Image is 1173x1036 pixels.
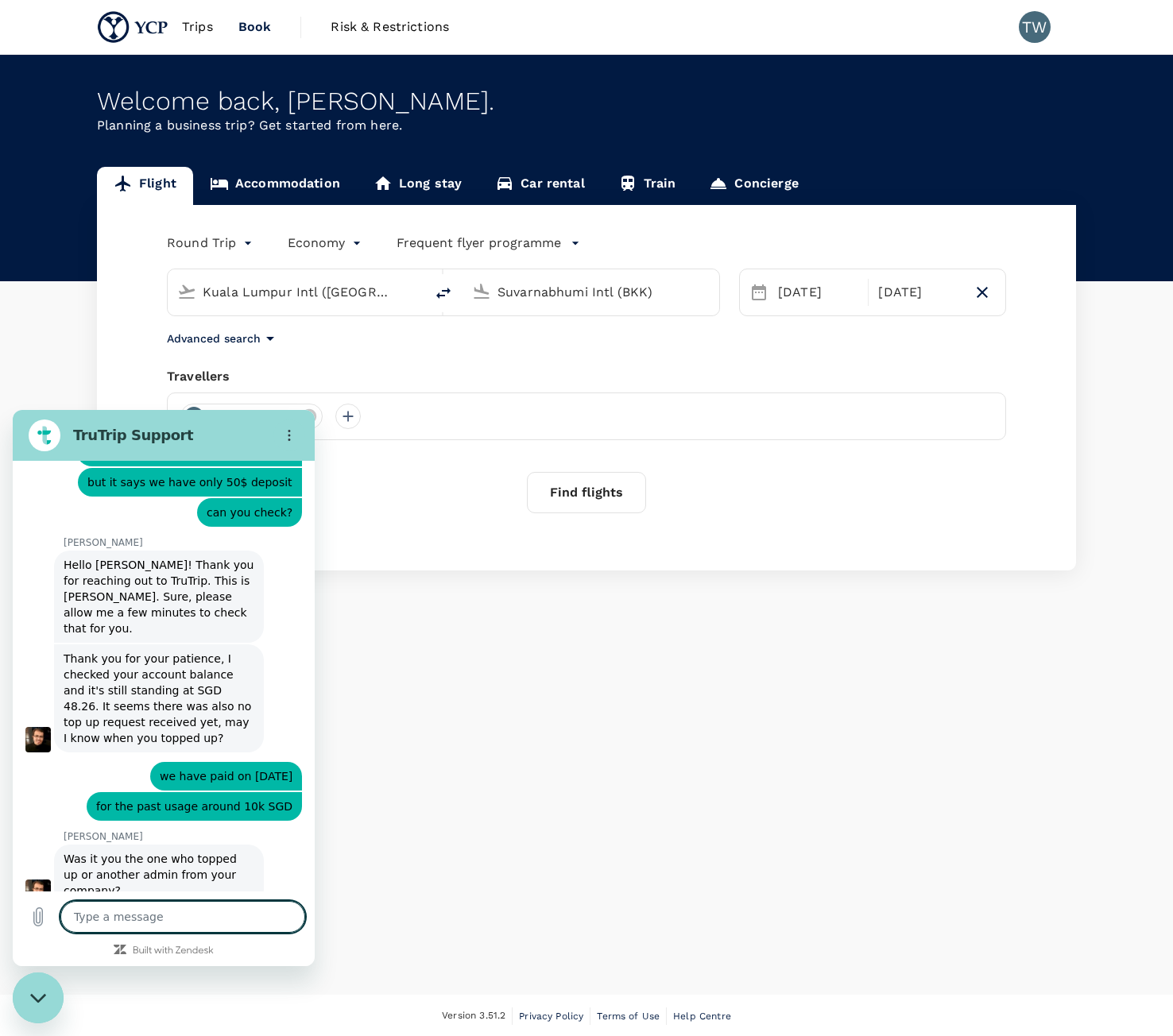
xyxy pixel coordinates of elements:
[199,409,305,425] span: [PERSON_NAME]
[120,536,201,547] a: Built with Zendesk: Visit the Zendesk website in a new tab
[97,10,169,44] img: YCP SG Pte. Ltd.
[519,1011,583,1022] span: Privacy Policy
[288,230,365,256] div: Economy
[602,167,693,205] a: Train
[193,167,357,205] a: Accommodation
[167,329,280,348] button: Advanced search
[357,167,478,205] a: Long stay
[397,234,580,253] button: Frequent flyer programme
[97,87,1076,116] div: Welcome back , [PERSON_NAME] .
[13,410,315,966] iframe: Messaging window
[519,1007,583,1025] a: Privacy Policy
[597,1007,660,1025] a: Terms of Use
[1019,11,1051,43] div: TW
[182,17,213,37] span: Trips
[13,972,64,1023] iframe: Button to launch messaging window, conversation in progress
[527,472,646,513] button: Find flights
[51,420,302,433] p: [PERSON_NAME]
[238,17,272,37] span: Book
[708,290,711,293] button: Open
[97,116,1076,135] p: Planning a business trip? Get started from here.
[597,1011,660,1022] span: Terms of Use
[478,167,602,205] a: Car rental
[397,234,561,253] p: Frequent flyer programme
[331,17,449,37] span: Risk & Restrictions
[497,280,686,304] input: Going to
[184,407,203,426] div: TW
[180,404,323,429] div: TW[PERSON_NAME]
[413,290,416,293] button: Open
[673,1011,731,1022] span: Help Centre
[872,276,965,308] div: [DATE]
[772,276,865,308] div: [DATE]
[692,167,815,205] a: Concierge
[673,1007,731,1025] a: Help Centre
[97,167,193,205] a: Flight
[10,491,41,523] button: Upload file
[442,1008,505,1024] span: Version 3.51.2
[167,331,261,346] p: Advanced search
[51,441,242,489] span: Was it you the one who topped up or another admin from your company?
[167,230,256,256] div: Round Trip
[203,280,391,304] input: Depart from
[167,367,1006,386] div: Travellers
[424,274,463,312] button: delete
